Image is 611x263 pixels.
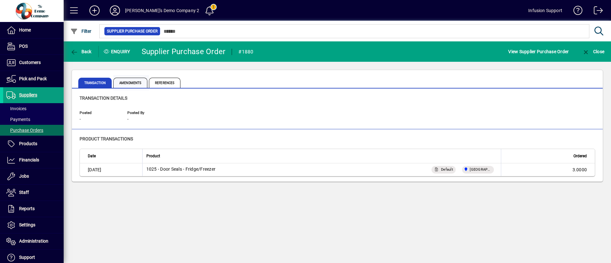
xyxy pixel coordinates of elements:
a: Staff [3,185,64,201]
div: 1025 - Door Seals - Fridge/Freezer [146,166,216,174]
span: Jobs [19,174,29,179]
span: - [80,117,81,122]
span: Reports [19,206,35,211]
span: References [149,78,180,88]
span: Pick and Pack [19,76,47,81]
span: Posted By [127,111,165,115]
a: Purchase Orders [3,125,64,136]
span: Purchase Orders [6,128,43,133]
span: Product [146,153,160,160]
span: Posted [80,111,118,115]
div: #1880 [238,47,253,57]
td: 3.0000 [501,163,595,176]
span: Date [88,153,96,160]
a: Home [3,22,64,38]
span: Default [441,167,453,173]
div: Infusion Support [528,5,562,16]
span: Payments [6,117,30,122]
span: - [127,117,129,122]
span: View Supplier Purchase Order [508,46,569,57]
span: Suppliers [19,92,37,97]
span: Supplier Purchase Order [107,28,158,34]
div: [PERSON_NAME]'s Demo Company 2 [125,5,199,16]
a: Products [3,136,64,152]
a: POS [3,39,64,54]
span: Back [70,49,92,54]
a: Payments [3,114,64,125]
app-page-header-button: Back [64,46,99,57]
a: Customers [3,55,64,71]
span: Transaction Details [80,96,127,101]
span: Filter [70,29,92,34]
button: Add [84,5,105,16]
a: Pick and Pack [3,71,64,87]
button: Close [580,46,606,57]
a: Jobs [3,168,64,184]
span: Close [582,49,604,54]
span: Product transactions [80,136,133,141]
span: Support [19,255,35,260]
span: Invoices [6,106,26,111]
span: Staff [19,190,29,195]
span: Settings [19,222,35,227]
span: [GEOGRAPHIC_DATA] [470,167,491,173]
app-page-header-button: Close enquiry [575,46,611,57]
a: Administration [3,233,64,249]
div: Supplier Purchase Order [142,46,226,57]
span: Auckland [462,166,494,174]
div: Enquiry [99,46,137,57]
span: Home [19,27,31,32]
a: Financials [3,152,64,168]
span: Financials [19,157,39,162]
span: Administration [19,238,48,244]
span: POS [19,44,28,49]
button: Back [69,46,93,57]
span: Products [19,141,37,146]
button: Filter [69,25,93,37]
button: Profile [105,5,125,16]
span: Ordered [573,153,587,160]
td: [DATE] [80,163,142,176]
span: Customers [19,60,41,65]
a: Invoices [3,103,64,114]
a: Reports [3,201,64,217]
button: View Supplier Purchase Order [507,46,570,57]
a: Settings [3,217,64,233]
a: Knowledge Base [569,1,583,22]
span: Amendments [113,78,147,88]
a: Logout [589,1,603,22]
span: Transaction [78,78,112,88]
